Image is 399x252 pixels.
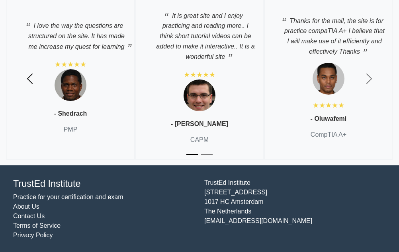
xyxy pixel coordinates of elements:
div: ★★★★★ [313,101,344,110]
div: TrustEd Institute [STREET_ADDRESS] 1017 HC Amsterdam The Netherlands [EMAIL_ADDRESS][DOMAIN_NAME] [199,178,391,240]
a: Practice for your certification and exam [13,194,123,200]
p: I love the way the questions are structured on the site. It has made me increase my quest for lea... [14,16,127,52]
a: Contact Us [13,213,45,219]
a: Privacy Policy [13,232,53,238]
p: CAPM [190,135,209,145]
p: Thanks for the mail, the site is for practice compaTIA A+ I believe that I will make use of it ef... [272,12,385,57]
a: Terms of Service [13,222,61,229]
p: - Shedrach [54,109,87,118]
img: Testimonial 1 [313,63,344,95]
img: Testimonial 1 [184,79,215,111]
p: PMP [64,125,78,134]
a: About Us [13,203,39,210]
p: CompTIA A+ [311,130,346,140]
h4: TrustEd Institute [13,178,195,189]
button: Slide 1 [186,150,198,159]
p: - [PERSON_NAME] [171,119,228,129]
div: ★★★★★ [55,60,86,69]
img: Testimonial 1 [55,69,86,101]
button: Slide 2 [201,150,213,159]
p: It is great site and I enjoy practicing and reading more.. I think short tutorial videos can be a... [143,6,256,62]
div: ★★★★★ [184,70,215,79]
p: - Oluwafemi [311,114,347,124]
